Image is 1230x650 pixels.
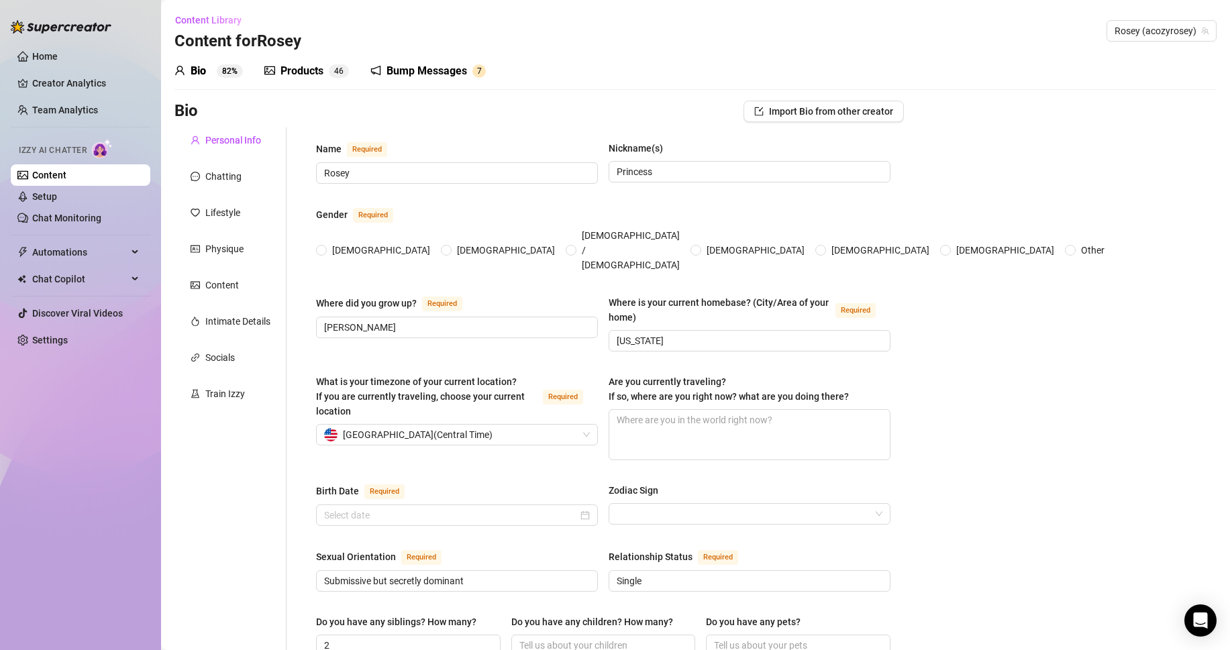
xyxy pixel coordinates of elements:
[364,484,405,499] span: Required
[472,64,486,78] sup: 7
[316,141,402,157] label: Name
[174,31,301,52] h3: Content for Rosey
[316,484,359,498] div: Birth Date
[205,350,235,365] div: Socials
[316,207,408,223] label: Gender
[205,133,261,148] div: Personal Info
[316,549,456,565] label: Sexual Orientation
[1115,21,1209,41] span: Rosey (acozyrosey)
[1076,243,1110,258] span: Other
[617,333,880,348] input: Where is your current homebase? (City/Area of your home)
[477,66,482,76] span: 7
[280,63,323,79] div: Products
[826,243,935,258] span: [DEMOGRAPHIC_DATA]
[324,428,338,441] img: us
[744,101,904,122] button: Import Bio from other creator
[353,208,393,223] span: Required
[951,243,1060,258] span: [DEMOGRAPHIC_DATA]
[511,614,673,629] div: Do you have any children? How many?
[32,51,58,62] a: Home
[32,170,66,180] a: Content
[174,9,252,31] button: Content Library
[1184,604,1217,637] div: Open Intercom Messenger
[452,243,560,258] span: [DEMOGRAPHIC_DATA]
[324,320,587,335] input: Where did you grow up?
[609,549,693,564] div: Relationship Status
[316,296,417,311] div: Where did you grow up?
[401,550,442,565] span: Required
[191,244,200,254] span: idcard
[316,614,486,629] label: Do you have any siblings? How many?
[316,549,396,564] div: Sexual Orientation
[617,574,880,588] input: Relationship Status
[706,614,810,629] label: Do you have any pets?
[316,614,476,629] div: Do you have any siblings? How many?
[754,107,764,116] span: import
[701,243,810,258] span: [DEMOGRAPHIC_DATA]
[191,208,200,217] span: heart
[316,483,419,499] label: Birth Date
[92,139,113,158] img: AI Chatter
[205,278,239,292] div: Content
[316,142,342,156] div: Name
[324,574,587,588] input: Sexual Orientation
[32,268,127,290] span: Chat Copilot
[174,101,198,122] h3: Bio
[609,295,830,325] div: Where is your current homebase? (City/Area of your home)
[32,241,127,263] span: Automations
[175,15,242,25] span: Content Library
[205,314,270,329] div: Intimate Details
[343,425,493,445] span: [GEOGRAPHIC_DATA] ( Central Time )
[316,376,525,417] span: What is your timezone of your current location? If you are currently traveling, choose your curre...
[32,335,68,345] a: Settings
[543,390,583,404] span: Required
[11,20,111,34] img: logo-BBDzfeDw.svg
[17,247,28,258] span: thunderbolt
[609,549,753,565] label: Relationship Status
[1201,27,1209,35] span: team
[576,228,685,272] span: [DEMOGRAPHIC_DATA] / [DEMOGRAPHIC_DATA]
[329,64,349,78] sup: 46
[347,142,387,157] span: Required
[422,296,462,311] span: Required
[769,106,893,117] span: Import Bio from other creator
[609,295,890,325] label: Where is your current homebase? (City/Area of your home)
[32,213,101,223] a: Chat Monitoring
[617,164,880,179] input: Nickname(s)
[327,243,435,258] span: [DEMOGRAPHIC_DATA]
[698,550,738,565] span: Required
[706,614,801,629] div: Do you have any pets?
[191,136,200,145] span: user
[609,483,668,498] label: Zodiac Sign
[32,191,57,202] a: Setup
[191,317,200,326] span: fire
[174,65,185,76] span: user
[324,508,578,523] input: Birth Date
[191,63,206,79] div: Bio
[191,389,200,398] span: experiment
[17,274,26,284] img: Chat Copilot
[316,207,348,222] div: Gender
[370,65,381,76] span: notification
[324,166,587,180] input: Name
[609,376,849,402] span: Are you currently traveling? If so, where are you right now? what are you doing there?
[191,280,200,290] span: picture
[32,308,123,319] a: Discover Viral Videos
[19,144,87,157] span: Izzy AI Chatter
[387,63,467,79] div: Bump Messages
[609,141,663,156] div: Nickname(s)
[205,169,242,184] div: Chatting
[205,205,240,220] div: Lifestyle
[205,241,244,256] div: Physique
[32,72,140,94] a: Creator Analytics
[609,483,658,498] div: Zodiac Sign
[205,386,245,401] div: Train Izzy
[191,353,200,362] span: link
[191,172,200,181] span: message
[334,66,339,76] span: 4
[316,295,477,311] label: Where did you grow up?
[511,614,682,629] label: Do you have any children? How many?
[609,141,672,156] label: Nickname(s)
[264,65,275,76] span: picture
[217,64,243,78] sup: 82%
